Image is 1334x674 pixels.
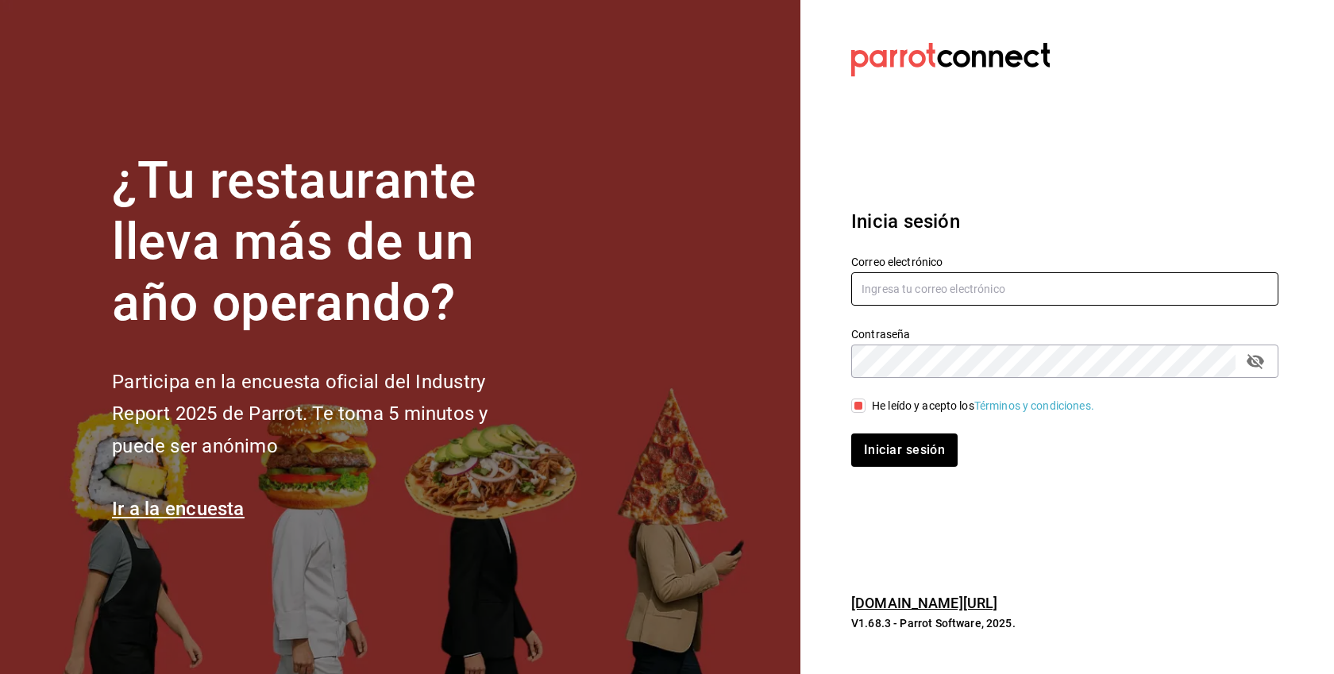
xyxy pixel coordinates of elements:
[851,595,997,611] a: [DOMAIN_NAME][URL]
[112,498,245,520] a: Ir a la encuesta
[851,256,1278,268] label: Correo electrónico
[112,366,541,463] h2: Participa en la encuesta oficial del Industry Report 2025 de Parrot. Te toma 5 minutos y puede se...
[974,399,1094,412] a: Términos y condiciones.
[851,207,1278,236] h3: Inicia sesión
[851,272,1278,306] input: Ingresa tu correo electrónico
[851,329,1278,340] label: Contraseña
[851,433,958,467] button: Iniciar sesión
[112,151,541,333] h1: ¿Tu restaurante lleva más de un año operando?
[872,398,1094,414] div: He leído y acepto los
[1242,348,1269,375] button: passwordField
[851,615,1278,631] p: V1.68.3 - Parrot Software, 2025.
